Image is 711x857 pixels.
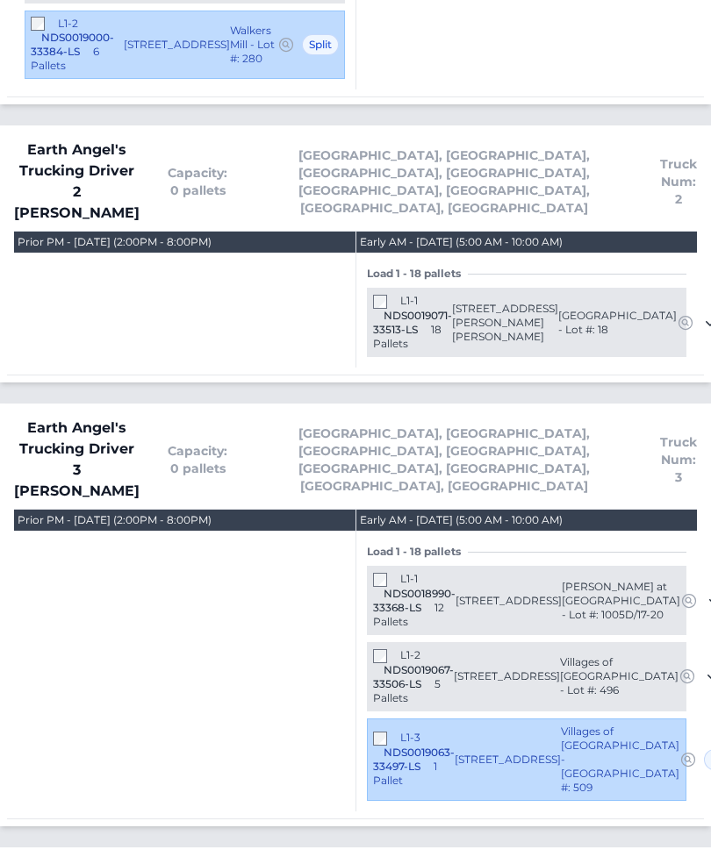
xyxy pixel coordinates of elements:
span: L1-1 [400,294,418,307]
span: L1-1 [400,572,418,585]
span: [STREET_ADDRESS] [124,38,230,52]
span: Truck Num: 3 [660,433,697,486]
span: Earth Angel's Trucking Driver 3 [PERSON_NAME] [14,418,140,502]
span: NDS0018990-33368-LS [373,587,456,614]
span: [PERSON_NAME] at [GEOGRAPHIC_DATA] - Lot #: 1005D/17-20 [562,580,680,622]
span: Walkers Mill - Lot #: 280 [230,24,278,66]
span: 6 Pallets [31,45,99,72]
span: Villages of [GEOGRAPHIC_DATA] - [GEOGRAPHIC_DATA] #: 509 [561,725,679,795]
span: Earth Angel's Trucking Driver 2 [PERSON_NAME] [14,139,140,224]
span: 18 Pallets [373,323,442,350]
span: [STREET_ADDRESS] [455,753,561,767]
div: Prior PM - [DATE] (2:00PM - 8:00PM) [18,235,212,249]
span: [STREET_ADDRESS][PERSON_NAME][PERSON_NAME] [452,302,558,344]
span: 12 Pallets [373,601,444,628]
span: Capacity: 0 pallets [168,442,227,477]
span: L1-3 [400,731,420,744]
span: NDS0019063-33497-LS [373,746,455,773]
span: [GEOGRAPHIC_DATA] - Lot #: 18 [558,309,677,337]
span: Split [302,34,339,55]
span: Truck Num: 2 [660,155,697,208]
span: NDS0019067-33506-LS [373,663,454,690]
span: NDS0019000-33384-LS [31,31,114,58]
div: Early AM - [DATE] (5:00 AM - 10:00 AM) [360,235,563,249]
span: Load 1 - 18 pallets [367,267,468,281]
span: 1 Pallet [373,760,437,787]
span: [GEOGRAPHIC_DATA], [GEOGRAPHIC_DATA], [GEOGRAPHIC_DATA], [GEOGRAPHIC_DATA], [GEOGRAPHIC_DATA], [G... [255,146,632,217]
span: L1-2 [400,648,420,661]
span: Load 1 - 18 pallets [367,545,468,559]
span: [STREET_ADDRESS] [456,594,562,608]
span: L1-2 [58,17,78,30]
span: [GEOGRAPHIC_DATA], [GEOGRAPHIC_DATA], [GEOGRAPHIC_DATA], [GEOGRAPHIC_DATA], [GEOGRAPHIC_DATA], [G... [255,425,632,495]
span: Villages of [GEOGRAPHIC_DATA] - Lot #: 496 [560,655,679,697]
div: Early AM - [DATE] (5:00 AM - 10:00 AM) [360,513,563,527]
span: Capacity: 0 pallets [168,164,227,199]
span: 5 Pallets [373,677,441,704]
span: NDS0019071-33513-LS [373,309,452,336]
div: Prior PM - [DATE] (2:00PM - 8:00PM) [18,513,212,527]
span: [STREET_ADDRESS] [454,669,560,683]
